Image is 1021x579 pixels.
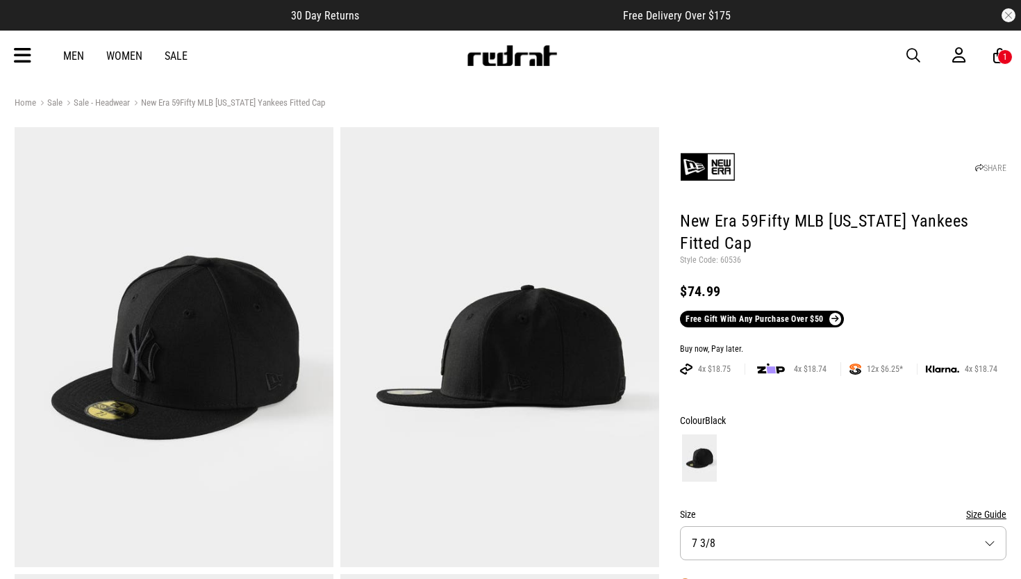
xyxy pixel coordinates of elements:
img: New Era [680,139,736,195]
span: 4x $18.74 [788,364,832,375]
span: 4x $18.74 [959,364,1003,375]
span: Free Delivery Over $175 [623,9,731,22]
img: New Era 59fifty Mlb New York Yankees Fitted Cap in Black [340,127,659,567]
span: 7 3/8 [692,537,715,550]
span: 4x $18.75 [692,364,736,375]
div: Size [680,506,1006,523]
a: Home [15,97,36,108]
img: AFTERPAY [680,364,692,375]
button: Size Guide [966,506,1006,523]
span: Black [705,415,726,426]
h1: New Era 59Fifty MLB [US_STATE] Yankees Fitted Cap [680,211,1006,255]
a: Sale [165,49,188,63]
img: KLARNA [926,366,959,373]
a: Free Gift With Any Purchase Over $50 [680,311,844,327]
button: 7 3/8 [680,526,1006,560]
span: 30 Day Returns [291,9,359,22]
iframe: Customer reviews powered by Trustpilot [387,8,595,22]
div: Colour [680,412,1006,429]
div: 1 [1003,52,1007,62]
a: 1 [993,49,1006,63]
div: Buy now, Pay later. [680,344,1006,355]
img: SPLITPAY [849,364,861,375]
img: New Era 59fifty Mlb New York Yankees Fitted Cap in Black [15,127,333,567]
img: zip [757,362,785,376]
a: New Era 59Fifty MLB [US_STATE] Yankees Fitted Cap [130,97,325,111]
a: Women [106,49,142,63]
a: Sale - Headwear [63,97,130,111]
img: Black [682,434,717,482]
a: Men [63,49,84,63]
a: Sale [36,97,63,111]
span: 12x $6.25* [861,364,908,375]
p: Style Code: 60536 [680,255,1006,266]
div: $74.99 [680,283,1006,300]
img: Redrat logo [466,45,558,66]
a: SHARE [975,163,1006,173]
